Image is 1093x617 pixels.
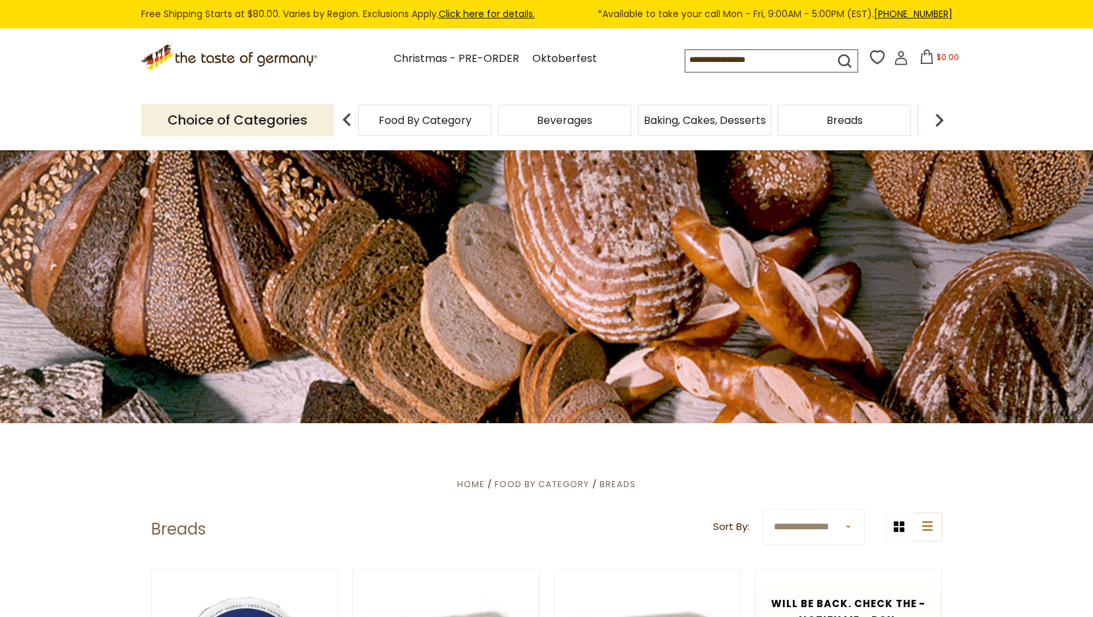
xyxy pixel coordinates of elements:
a: Baking, Cakes, Desserts [644,115,766,125]
span: $0.00 [937,51,959,63]
a: Breads [827,115,863,125]
h1: Breads [151,519,206,539]
a: Breads [600,478,636,490]
a: Food By Category [495,478,589,490]
p: Choice of Categories [141,104,334,136]
button: $0.00 [911,49,967,69]
a: Beverages [537,115,592,125]
a: [PHONE_NUMBER] [874,7,952,20]
a: Click here for details. [439,7,535,20]
label: Sort By: [713,519,749,535]
span: *Available to take your call Mon - Fri, 9:00AM - 5:00PM (EST). [598,7,952,22]
img: next arrow [926,107,952,133]
a: Christmas - PRE-ORDER [394,50,519,68]
div: Free Shipping Starts at $80.00. Varies by Region. Exclusions Apply. [141,7,952,22]
a: Home [457,478,485,490]
a: Food By Category [379,115,472,125]
img: previous arrow [334,107,360,133]
a: Oktoberfest [532,50,597,68]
